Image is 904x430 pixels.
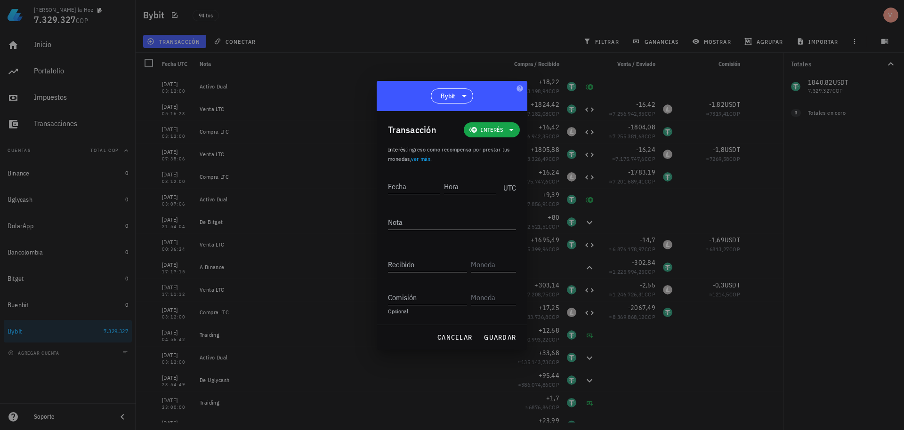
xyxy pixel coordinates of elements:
span: cancelar [437,333,472,342]
span: Interés [481,125,503,135]
span: guardar [484,333,516,342]
div: Opcional [388,309,516,314]
span: Interés [388,146,406,153]
input: Moneda [471,290,514,305]
input: Moneda [471,257,514,272]
div: Transacción [388,122,436,137]
button: guardar [480,329,520,346]
button: cancelar [433,329,476,346]
div: UTC [500,173,516,197]
p: : [388,145,516,164]
a: ver más [411,155,430,162]
span: Bybit [441,91,455,101]
span: ingreso como recompensa por prestar tus monedas, . [388,146,510,162]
